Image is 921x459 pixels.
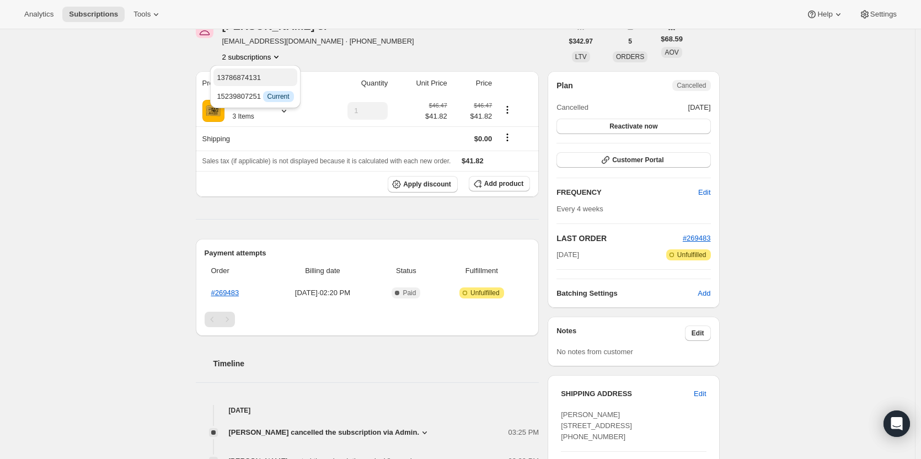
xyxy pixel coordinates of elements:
[612,156,663,164] span: Customer Portal
[474,102,492,109] small: $46.47
[556,249,579,260] span: [DATE]
[474,135,492,143] span: $0.00
[665,49,678,56] span: AOV
[317,71,391,95] th: Quantity
[24,10,53,19] span: Analytics
[800,7,850,22] button: Help
[556,233,683,244] h2: LAST ORDER
[556,152,710,168] button: Customer Portal
[698,187,710,198] span: Edit
[683,234,711,242] a: #269483
[62,7,125,22] button: Subscriptions
[205,248,531,259] h2: Payment attempts
[202,100,224,122] img: product img
[694,388,706,399] span: Edit
[556,187,698,198] h2: FREQUENCY
[217,73,261,82] span: 13786874131
[698,288,710,299] span: Add
[563,34,599,49] button: $342.97
[196,405,539,416] h4: [DATE]
[213,358,539,369] h2: Timeline
[508,427,539,438] span: 03:25 PM
[561,388,694,399] h3: SHIPPING ADDRESS
[556,119,710,134] button: Reactivate now
[272,287,372,298] span: [DATE] · 02:20 PM
[685,325,711,341] button: Edit
[499,104,516,116] button: Product actions
[440,265,523,276] span: Fulfillment
[561,410,632,441] span: [PERSON_NAME] [STREET_ADDRESS] [PHONE_NUMBER]
[556,80,573,91] h2: Plan
[470,289,500,297] span: Unfulfilled
[69,10,118,19] span: Subscriptions
[391,71,451,95] th: Unit Price
[462,157,484,165] span: $41.82
[213,68,297,86] button: 13786874131
[454,111,492,122] span: $41.82
[817,10,832,19] span: Help
[196,71,318,95] th: Product
[403,289,416,297] span: Paid
[222,20,341,31] div: [PERSON_NAME] sr
[205,312,531,327] nav: Pagination
[853,7,903,22] button: Settings
[556,325,685,341] h3: Notes
[677,250,706,259] span: Unfulfilled
[202,157,451,165] span: Sales tax (if applicable) is not displayed because it is calculated with each new order.
[267,92,290,101] span: Current
[469,176,530,191] button: Add product
[196,126,318,151] th: Shipping
[205,259,270,283] th: Order
[196,20,213,38] span: Edward sr
[692,329,704,338] span: Edit
[870,10,897,19] span: Settings
[499,131,516,143] button: Shipping actions
[127,7,168,22] button: Tools
[628,37,632,46] span: 5
[556,205,603,213] span: Every 4 weeks
[217,92,293,100] span: 15239807251
[18,7,60,22] button: Analytics
[133,10,151,19] span: Tools
[229,427,420,438] span: [PERSON_NAME] cancelled the subscription via Admin.
[425,111,447,122] span: $41.82
[616,53,644,61] span: ORDERS
[213,87,297,105] button: 15239807251 InfoCurrent
[272,265,372,276] span: Billing date
[622,34,639,49] button: 5
[222,36,414,47] span: [EMAIL_ADDRESS][DOMAIN_NAME] · [PHONE_NUMBER]
[556,288,698,299] h6: Batching Settings
[575,53,587,61] span: LTV
[211,289,239,297] a: #269483
[609,122,657,131] span: Reactivate now
[661,34,683,45] span: $68.59
[556,348,633,356] span: No notes from customer
[388,176,458,193] button: Apply discount
[451,71,496,95] th: Price
[692,184,717,201] button: Edit
[229,427,431,438] button: [PERSON_NAME] cancelled the subscription via Admin.
[222,51,282,62] button: Product actions
[556,102,588,113] span: Cancelled
[677,81,706,90] span: Cancelled
[688,102,711,113] span: [DATE]
[403,180,451,189] span: Apply discount
[883,410,910,437] div: Open Intercom Messenger
[484,179,523,188] span: Add product
[569,37,593,46] span: $342.97
[691,285,717,302] button: Add
[379,265,433,276] span: Status
[687,385,713,403] button: Edit
[683,233,711,244] button: #269483
[429,102,447,109] small: $46.47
